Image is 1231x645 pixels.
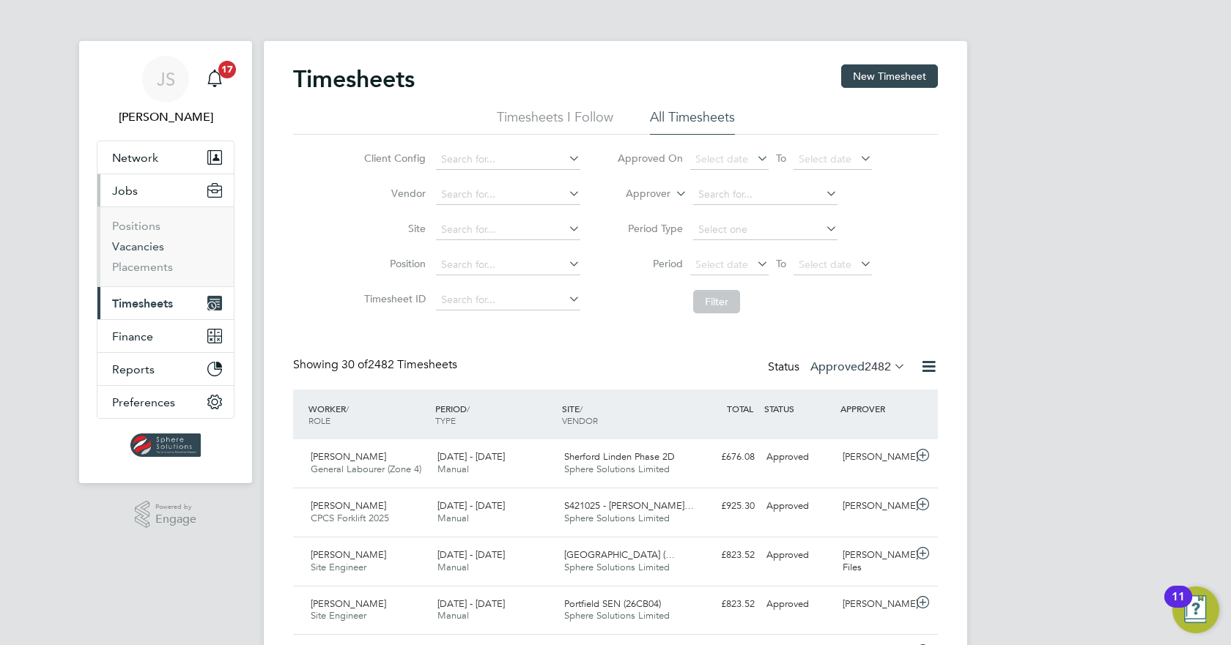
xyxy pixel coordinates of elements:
[360,152,426,165] label: Client Config
[112,297,173,310] span: Timesheets
[97,287,234,319] button: Timesheets
[305,395,432,433] div: WORKER
[155,513,196,526] span: Engage
[311,450,386,463] span: [PERSON_NAME]
[341,357,457,372] span: 2482 Timesheets
[693,184,838,205] input: Search for...
[157,70,175,89] span: JS
[684,445,761,469] div: £676.08
[311,499,386,512] span: [PERSON_NAME]
[761,395,837,422] div: STATUS
[617,222,683,235] label: Period Type
[837,543,913,580] div: [PERSON_NAME] Files
[837,445,913,469] div: [PERSON_NAME]
[112,219,160,233] a: Positions
[437,561,469,573] span: Manual
[112,395,175,409] span: Preferences
[1172,597,1185,616] div: 11
[761,543,837,567] div: Approved
[810,359,906,374] label: Approved
[564,597,661,610] span: Portfield SEN (26CB04)
[761,494,837,518] div: Approved
[650,108,735,135] li: All Timesheets
[135,501,197,529] a: Powered byEngage
[1172,586,1219,633] button: Open Resource Center, 11 new notifications
[693,290,740,313] button: Filter
[346,403,349,414] span: /
[436,255,580,275] input: Search for...
[97,386,234,418] button: Preferences
[218,61,236,78] span: 17
[436,149,580,170] input: Search for...
[564,609,670,622] span: Sphere Solutions Limited
[684,494,761,518] div: £925.30
[341,357,368,372] span: 30 of
[436,184,580,205] input: Search for...
[112,151,158,165] span: Network
[432,395,558,433] div: PERIOD
[564,499,694,512] span: S421025 - [PERSON_NAME]…
[580,403,583,414] span: /
[311,512,389,524] span: CPCS Forklift 2025
[97,433,234,457] a: Go to home page
[97,206,234,286] div: Jobs
[437,548,505,561] span: [DATE] - [DATE]
[772,149,791,168] span: To
[558,395,685,433] div: SITE
[293,357,460,373] div: Showing
[112,260,173,274] a: Placements
[311,463,421,475] span: General Labourer (Zone 4)
[311,548,386,561] span: [PERSON_NAME]
[497,108,613,135] li: Timesheets I Follow
[437,609,469,622] span: Manual
[841,64,938,88] button: New Timesheet
[761,592,837,616] div: Approved
[693,220,838,240] input: Select one
[617,152,683,165] label: Approved On
[97,320,234,352] button: Finance
[97,141,234,174] button: Network
[437,463,469,475] span: Manual
[564,512,670,524] span: Sphere Solutions Limited
[308,414,330,426] span: ROLE
[436,290,580,310] input: Search for...
[79,41,252,483] nav: Main navigation
[865,359,891,374] span: 2482
[799,152,851,165] span: Select date
[437,450,505,463] span: [DATE] - [DATE]
[155,501,196,513] span: Powered by
[467,403,470,414] span: /
[97,174,234,206] button: Jobs
[761,445,837,469] div: Approved
[360,187,426,200] label: Vendor
[772,254,791,273] span: To
[695,152,748,165] span: Select date
[837,395,913,422] div: APPROVER
[200,56,229,102] a: 17
[311,609,366,622] span: Site Engineer
[112,362,155,376] span: Reports
[112,184,138,198] span: Jobs
[311,561,366,573] span: Site Engineer
[695,258,748,271] span: Select date
[684,543,761,567] div: £823.52
[564,561,670,573] span: Sphere Solutions Limited
[112,329,153,343] span: Finance
[437,499,505,512] span: [DATE] - [DATE]
[768,357,909,378] div: Status
[435,414,456,426] span: TYPE
[564,548,675,561] span: [GEOGRAPHIC_DATA] (…
[97,353,234,385] button: Reports
[97,56,234,126] a: JS[PERSON_NAME]
[311,597,386,610] span: [PERSON_NAME]
[360,292,426,305] label: Timesheet ID
[564,450,675,463] span: Sherford Linden Phase 2D
[617,257,683,270] label: Period
[97,108,234,126] span: Jack Spencer
[437,597,505,610] span: [DATE] - [DATE]
[837,494,913,518] div: [PERSON_NAME]
[564,463,670,475] span: Sphere Solutions Limited
[360,222,426,235] label: Site
[837,592,913,616] div: [PERSON_NAME]
[360,257,426,270] label: Position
